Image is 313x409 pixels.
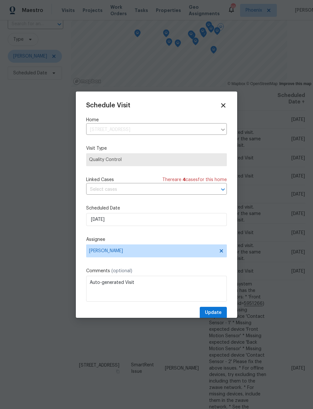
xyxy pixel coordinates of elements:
[86,236,227,243] label: Assignee
[86,276,227,302] textarea: Auto-generated Visit
[205,309,222,317] span: Update
[86,268,227,274] label: Comments
[218,185,227,194] button: Open
[162,177,227,183] span: There are case s for this home
[86,102,130,109] span: Schedule Visit
[86,125,217,135] input: Enter in an address
[86,185,209,195] input: Select cases
[200,307,227,319] button: Update
[86,117,227,123] label: Home
[86,213,227,226] input: M/D/YYYY
[86,145,227,152] label: Visit Type
[89,248,216,253] span: [PERSON_NAME]
[89,156,224,163] span: Quality Control
[111,269,132,273] span: (optional)
[86,177,114,183] span: Linked Cases
[220,102,227,109] span: Close
[183,178,186,182] span: 4
[86,205,227,211] label: Scheduled Date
